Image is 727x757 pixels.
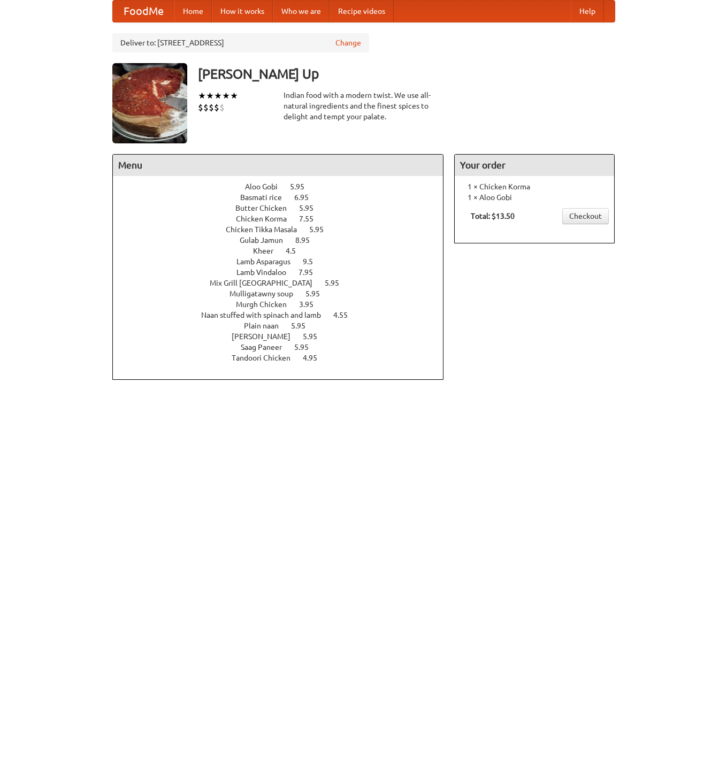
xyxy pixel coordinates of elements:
[174,1,212,22] a: Home
[222,90,230,102] li: ★
[303,332,328,341] span: 5.95
[240,193,293,202] span: Basmati rice
[232,332,337,341] a: [PERSON_NAME] 5.95
[113,1,174,22] a: FoodMe
[294,343,319,351] span: 5.95
[284,90,444,122] div: Indian food with a modern twist. We use all-natural ingredients and the finest spices to delight ...
[219,102,225,113] li: $
[112,63,187,143] img: angular.jpg
[245,182,324,191] a: Aloo Gobi 5.95
[232,332,301,341] span: [PERSON_NAME]
[240,236,330,244] a: Gulab Jamun 8.95
[226,225,308,234] span: Chicken Tikka Masala
[273,1,330,22] a: Who we are
[209,102,214,113] li: $
[198,102,203,113] li: $
[295,236,320,244] span: 8.95
[201,311,332,319] span: Naan stuffed with spinach and lamb
[229,289,304,298] span: Mulligatawny soup
[206,90,214,102] li: ★
[232,354,301,362] span: Tandoori Chicken
[244,322,325,330] a: Plain naan 5.95
[236,257,301,266] span: Lamb Asparagus
[113,155,443,176] h4: Menu
[333,311,358,319] span: 4.55
[286,247,307,255] span: 4.5
[229,289,340,298] a: Mulligatawny soup 5.95
[303,354,328,362] span: 4.95
[253,247,316,255] a: Kheer 4.5
[299,268,324,277] span: 7.95
[236,268,333,277] a: Lamb Vindaloo 7.95
[241,343,293,351] span: Saag Paneer
[201,311,368,319] a: Naan stuffed with spinach and lamb 4.55
[232,354,337,362] a: Tandoori Chicken 4.95
[230,90,238,102] li: ★
[309,225,334,234] span: 5.95
[236,300,333,309] a: Murgh Chicken 3.95
[236,300,297,309] span: Murgh Chicken
[203,102,209,113] li: $
[460,192,609,203] li: 1 × Aloo Gobi
[455,155,614,176] h4: Your order
[235,204,297,212] span: Butter Chicken
[253,247,284,255] span: Kheer
[291,322,316,330] span: 5.95
[245,182,288,191] span: Aloo Gobi
[210,279,359,287] a: Mix Grill [GEOGRAPHIC_DATA] 5.95
[235,204,333,212] a: Butter Chicken 5.95
[299,300,324,309] span: 3.95
[299,204,324,212] span: 5.95
[112,33,369,52] div: Deliver to: [STREET_ADDRESS]
[226,225,343,234] a: Chicken Tikka Masala 5.95
[460,181,609,192] li: 1 × Chicken Korma
[562,208,609,224] a: Checkout
[198,90,206,102] li: ★
[214,90,222,102] li: ★
[471,212,515,220] b: Total: $13.50
[236,215,333,223] a: Chicken Korma 7.55
[294,193,319,202] span: 6.95
[214,102,219,113] li: $
[236,268,297,277] span: Lamb Vindaloo
[571,1,604,22] a: Help
[335,37,361,48] a: Change
[198,63,615,85] h3: [PERSON_NAME] Up
[240,236,294,244] span: Gulab Jamun
[210,279,323,287] span: Mix Grill [GEOGRAPHIC_DATA]
[330,1,394,22] a: Recipe videos
[240,193,328,202] a: Basmati rice 6.95
[299,215,324,223] span: 7.55
[305,289,331,298] span: 5.95
[236,215,297,223] span: Chicken Korma
[212,1,273,22] a: How it works
[244,322,289,330] span: Plain naan
[236,257,333,266] a: Lamb Asparagus 9.5
[303,257,324,266] span: 9.5
[325,279,350,287] span: 5.95
[290,182,315,191] span: 5.95
[241,343,328,351] a: Saag Paneer 5.95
